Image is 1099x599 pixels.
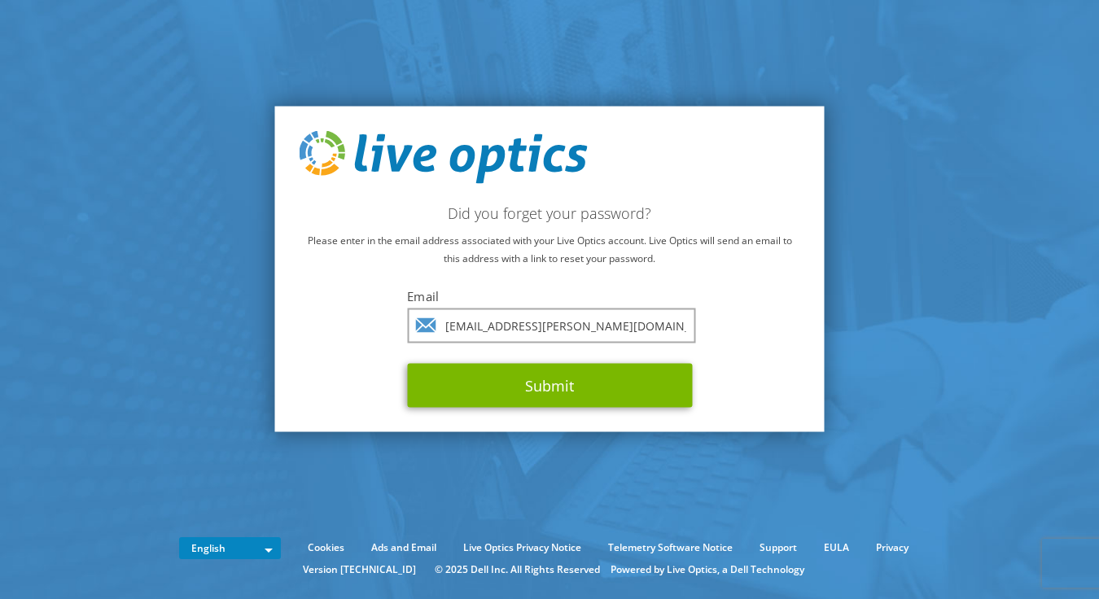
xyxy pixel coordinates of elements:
h2: Did you forget your password? [300,204,800,222]
a: Privacy [864,539,921,557]
li: Powered by Live Optics, a Dell Technology [611,561,804,579]
label: Email [407,288,692,304]
a: Cookies [296,539,357,557]
a: Telemetry Software Notice [596,539,745,557]
li: Version [TECHNICAL_ID] [295,561,424,579]
p: Please enter in the email address associated with your Live Optics account. Live Optics will send... [300,232,800,268]
img: live_optics_svg.svg [300,130,588,184]
a: Support [747,539,809,557]
button: Submit [407,364,692,408]
a: Ads and Email [359,539,449,557]
li: © 2025 Dell Inc. All Rights Reserved [427,561,608,579]
a: Live Optics Privacy Notice [451,539,593,557]
a: EULA [812,539,861,557]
